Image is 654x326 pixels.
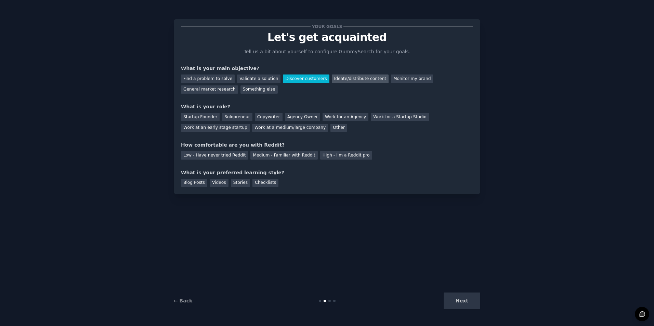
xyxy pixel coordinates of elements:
[210,179,228,187] div: Videos
[181,113,220,121] div: Startup Founder
[181,65,473,72] div: What is your main objective?
[181,124,250,132] div: Work at an early stage startup
[181,31,473,43] p: Let's get acquainted
[181,169,473,176] div: What is your preferred learning style?
[252,124,328,132] div: Work at a medium/large company
[181,179,207,187] div: Blog Posts
[240,85,278,94] div: Something else
[237,74,280,83] div: Validate a solution
[241,48,413,55] p: Tell us a bit about yourself to configure GummySearch for your goals.
[330,124,347,132] div: Other
[181,85,238,94] div: General market research
[311,23,343,30] span: Your goals
[231,179,250,187] div: Stories
[391,74,433,83] div: Monitor my brand
[323,113,368,121] div: Work for an Agency
[181,141,473,149] div: How comfortable are you with Reddit?
[255,113,283,121] div: Copywriter
[283,74,329,83] div: Discover customers
[332,74,389,83] div: Ideate/distribute content
[252,179,278,187] div: Checklists
[181,103,473,110] div: What is your role?
[222,113,252,121] div: Solopreneur
[285,113,320,121] div: Agency Owner
[250,151,317,160] div: Medium - Familiar with Reddit
[181,151,248,160] div: Low - Have never tried Reddit
[320,151,372,160] div: High - I'm a Reddit pro
[174,298,192,303] a: ← Back
[371,113,429,121] div: Work for a Startup Studio
[181,74,235,83] div: Find a problem to solve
